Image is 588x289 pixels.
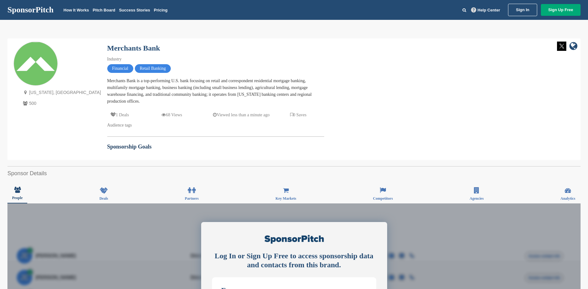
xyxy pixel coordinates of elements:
span: People [12,196,23,200]
p: 1 Deals [110,111,129,119]
span: Financial [107,64,133,73]
p: 68 Views [161,111,182,119]
img: Sponsorpitch & Merchants Bank [14,42,57,86]
div: Log In or Sign Up Free to access sponsorship data and contacts from this brand. [212,251,376,269]
a: How It Works [64,8,89,12]
span: Deals [99,197,108,200]
a: Pitch Board [93,8,115,12]
span: Competitors [373,197,393,200]
a: Sign Up Free [541,4,581,16]
p: Viewed less than a minute ago [213,111,270,119]
a: Pricing [154,8,167,12]
h2: Sponsor Details [7,169,581,178]
div: Audience tags [107,122,324,129]
a: Sign In [508,4,537,16]
span: Retail Banking [135,64,171,73]
span: Key Markets [276,197,296,200]
a: company link [569,42,577,52]
span: Agencies [470,197,484,200]
p: [US_STATE], [GEOGRAPHIC_DATA] [21,89,101,96]
h2: Sponsorship Goals [107,143,324,151]
p: 0 Saves [290,111,307,119]
a: Help Center [470,7,502,14]
img: Twitter white [557,42,566,51]
div: Industry [107,56,324,63]
p: 500 [21,100,101,107]
a: SponsorPitch [7,6,54,14]
span: Partners [185,197,199,200]
span: Analytics [560,197,575,200]
div: Merchants Bank is a top-performing U.S. bank focusing on retail and correspondent residential mor... [107,78,324,105]
a: Merchants Bank [107,44,160,52]
a: Success Stories [119,8,150,12]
